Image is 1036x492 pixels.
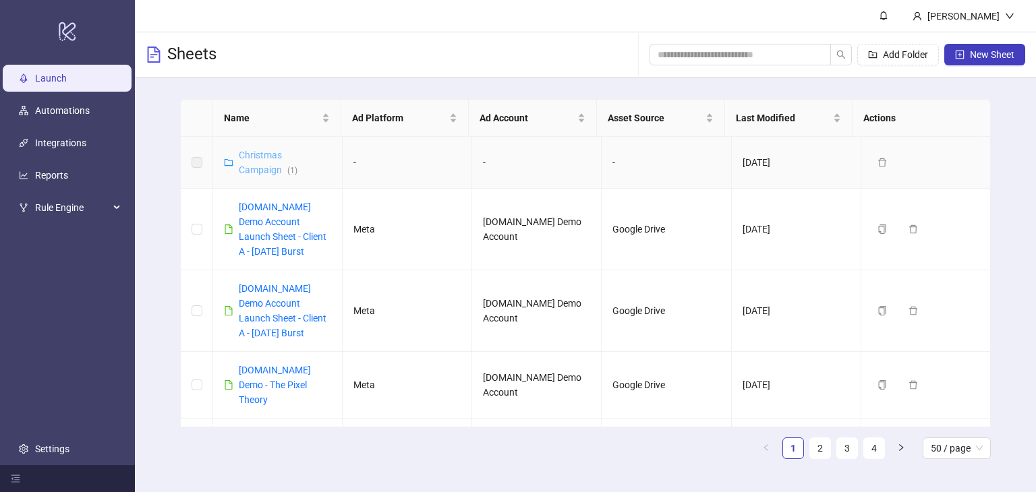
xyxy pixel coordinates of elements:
span: New Sheet [970,49,1014,60]
td: Google Drive [602,270,731,352]
button: right [890,437,912,459]
td: Meta [343,352,472,419]
td: [DOMAIN_NAME] Demo Account [472,189,602,270]
td: - [472,137,602,189]
li: 1 [782,437,804,459]
li: Previous Page [755,437,777,459]
th: Last Modified [725,100,853,137]
span: search [836,50,846,59]
span: folder [224,158,233,167]
span: file-text [146,47,162,63]
span: fork [19,203,28,212]
span: copy [877,380,887,390]
span: down [1005,11,1014,21]
a: Integrations [35,137,86,148]
a: Reports [35,170,68,181]
span: user [913,11,922,21]
a: Christmas Campaign(1) [239,150,297,175]
h3: Sheets [167,44,217,65]
span: delete [909,380,918,390]
a: [DOMAIN_NAME] Demo - The Pixel Theory [239,365,311,405]
span: Ad Account [480,111,575,125]
th: Ad Platform [341,100,469,137]
td: - [343,137,472,189]
span: copy [877,224,887,234]
span: ( 1 ) [287,166,297,175]
span: delete [909,224,918,234]
td: [DOMAIN_NAME] Demo Account [472,419,602,485]
td: Google Drive [602,352,731,419]
td: [DATE] [732,352,861,419]
a: Settings [35,443,69,454]
th: Actions [853,100,981,137]
span: Ad Platform [352,111,447,125]
span: copy [877,306,887,315]
td: Meta [343,270,472,352]
span: Add Folder [883,49,928,60]
span: Name [224,111,319,125]
th: Name [213,100,341,137]
li: 2 [809,437,831,459]
td: [DATE] [732,137,861,189]
span: left [762,443,770,452]
li: 3 [836,437,858,459]
span: bell [879,11,888,20]
a: [DOMAIN_NAME] Demo Account Launch Sheet - Client A - [DATE] Burst [239,283,326,338]
button: Add Folder [857,44,939,65]
td: Meta [343,189,472,270]
span: file [224,224,233,234]
span: 50 / page [931,438,983,458]
td: Google Drive [602,189,731,270]
span: file [224,306,233,315]
span: right [897,443,905,452]
a: [DOMAIN_NAME] Demo Account Launch Sheet - Client A - [DATE] Burst [239,202,326,257]
span: delete [877,158,887,167]
span: Rule Engine [35,194,109,221]
div: [PERSON_NAME] [922,9,1005,24]
td: - [602,137,731,189]
a: Launch [35,73,67,84]
li: 4 [863,437,885,459]
button: left [755,437,777,459]
a: 2 [810,438,830,458]
span: delete [909,306,918,315]
th: Ad Account [469,100,597,137]
td: [DATE] [732,189,861,270]
span: Last Modified [736,111,831,125]
td: Google Drive [602,419,731,485]
td: Meta [343,419,472,485]
a: 3 [837,438,857,458]
a: 4 [864,438,884,458]
a: Automations [35,105,90,116]
td: [DATE] [732,419,861,485]
span: Asset Source [608,111,703,125]
span: file [224,380,233,390]
td: [DATE] [732,270,861,352]
a: 1 [783,438,803,458]
span: folder-add [868,50,877,59]
span: plus-square [955,50,965,59]
td: [DOMAIN_NAME] Demo Account [472,270,602,352]
li: Next Page [890,437,912,459]
td: [DOMAIN_NAME] Demo Account [472,352,602,419]
th: Asset Source [597,100,725,137]
span: menu-fold [11,474,20,483]
div: Page Size [923,437,991,459]
button: New Sheet [944,44,1025,65]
